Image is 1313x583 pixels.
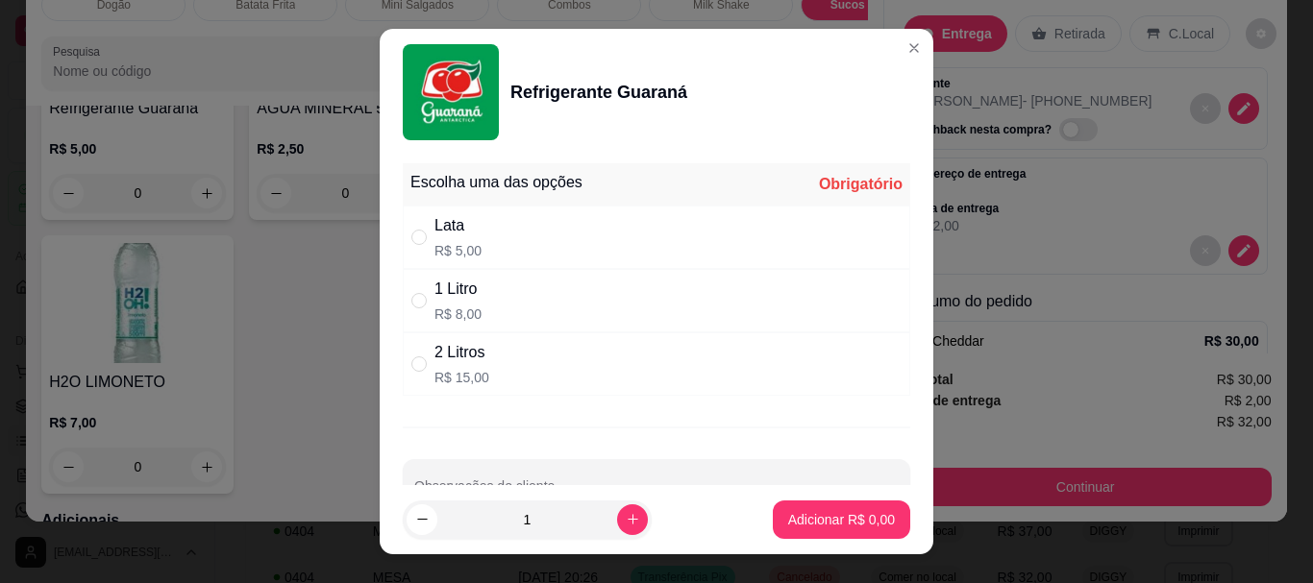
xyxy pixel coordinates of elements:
img: product-image [403,44,499,140]
input: Observações do cliente [414,484,899,503]
div: Lata [434,214,482,237]
p: R$ 15,00 [434,368,489,387]
div: 2 Litros [434,341,489,364]
button: Adicionar R$ 0,00 [773,500,910,539]
button: Close [899,33,929,63]
button: decrease-product-quantity [407,504,437,535]
button: increase-product-quantity [617,504,648,535]
div: Escolha uma das opções [410,171,582,194]
div: Refrigerante Guaraná [510,79,687,106]
p: R$ 8,00 [434,304,482,324]
p: R$ 5,00 [434,241,482,260]
div: Obrigatório [819,173,903,196]
p: Adicionar R$ 0,00 [788,510,895,529]
div: 1 Litro [434,278,482,301]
